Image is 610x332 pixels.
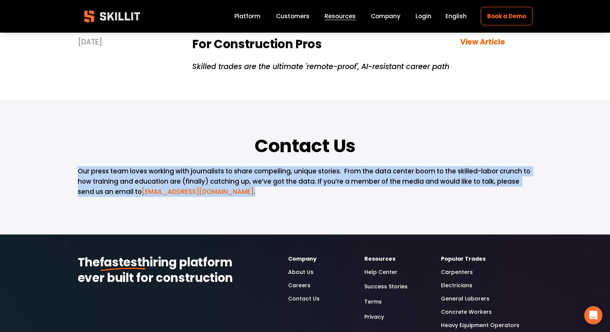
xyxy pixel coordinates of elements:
p: Our press team loves working with journalists to share compelling, unique stories. From the data ... [78,166,533,197]
em: Skilled trades are the ultimate 'remote-proof', AI-resistant career path [192,61,449,72]
strong: For Construction Pros [192,36,321,52]
a: Customers [276,11,309,22]
a: View Article [460,37,505,47]
a: Careers [288,281,310,290]
strong: Contact Us [254,133,355,159]
a: Privacy [364,312,384,322]
a: General Laborers [441,294,489,303]
strong: Popular Trades [441,255,486,263]
strong: The [78,254,100,271]
a: Help Center [364,268,397,277]
img: Skillit [78,5,147,28]
strong: fastest [100,254,142,271]
div: language picker [445,11,467,22]
a: Electricians [441,281,472,290]
span: English [445,12,467,20]
a: Company [371,11,400,22]
a: Platform [234,11,260,22]
span: [EMAIL_ADDRESS][DOMAIN_NAME] [142,187,254,196]
span: [DATE] [78,37,102,47]
a: Terms [364,297,382,307]
a: Carpenters [441,268,473,277]
a: Heavy Equipment Operators [441,321,519,330]
a: folder dropdown [325,11,356,22]
strong: Company [288,255,317,263]
strong: Resources [364,255,395,263]
span: Resources [325,12,356,20]
strong: hiring platform ever built for construction [78,254,235,286]
a: Book a Demo [481,7,532,25]
a: Contact Us [288,294,320,303]
a: Success Stories [364,282,408,292]
a: About Us [288,268,314,277]
a: Login [416,11,431,22]
a: Concrete Workers [441,308,492,316]
div: Open Intercom Messenger [584,306,602,324]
